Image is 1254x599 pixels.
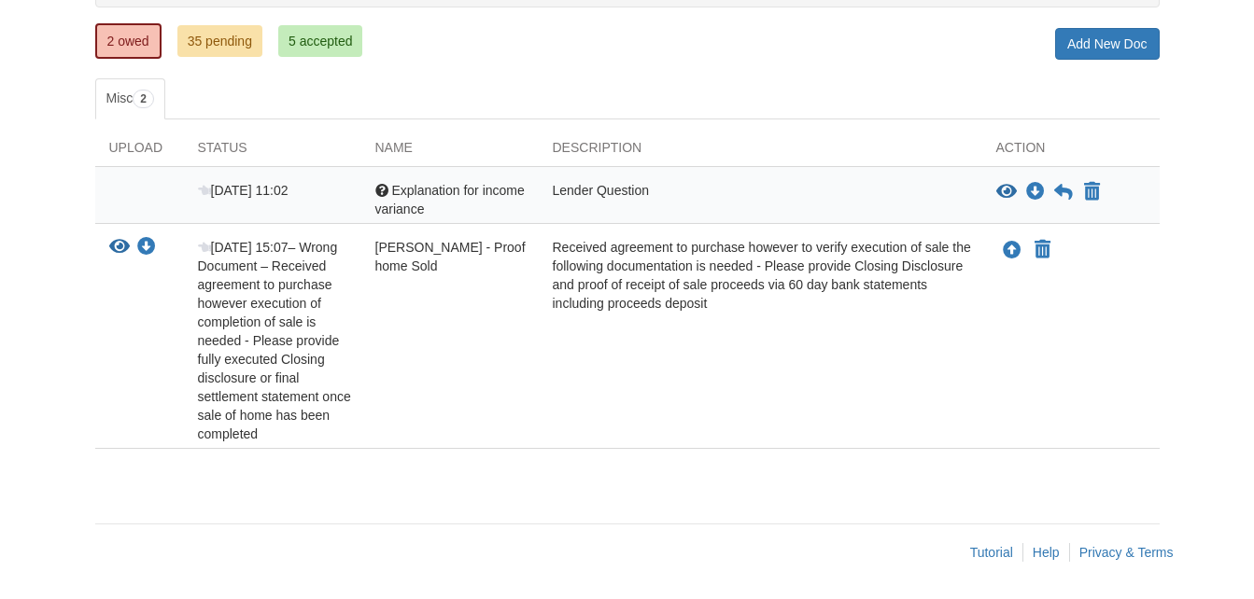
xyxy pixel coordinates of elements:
a: Help [1033,545,1060,560]
div: Description [539,138,982,166]
button: Declare Laura Somers - Proof home Sold not applicable [1033,239,1052,261]
button: Declare Explanation for income variance not applicable [1082,181,1102,203]
a: Add New Doc [1055,28,1160,60]
button: View Explanation for income variance [996,183,1017,202]
div: Status [184,138,361,166]
span: [PERSON_NAME] - Proof home Sold [375,240,526,273]
div: Upload [95,138,184,166]
a: 35 pending [177,25,262,57]
span: [DATE] 15:07 [198,240,289,255]
button: View Laura Somers - Proof home Sold [109,238,130,258]
div: Name [361,138,539,166]
a: Download Laura Somers - Proof home Sold [137,241,156,256]
div: Received agreement to purchase however to verify execution of sale the following documentation is... [539,238,982,443]
button: Upload Laura Somers - Proof home Sold [1001,238,1023,262]
a: Misc [95,78,165,119]
a: Tutorial [970,545,1013,560]
div: Action [982,138,1160,166]
a: 5 accepted [278,25,363,57]
a: Privacy & Terms [1079,545,1174,560]
a: 2 owed [95,23,162,59]
a: Download Explanation for income variance [1026,185,1045,200]
div: – Wrong Document – Received agreement to purchase however execution of completion of sale is need... [184,238,361,443]
span: 2 [133,90,154,108]
div: Lender Question [539,181,982,218]
span: Explanation for income variance [375,183,525,216]
span: [DATE] 11:02 [198,183,289,198]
